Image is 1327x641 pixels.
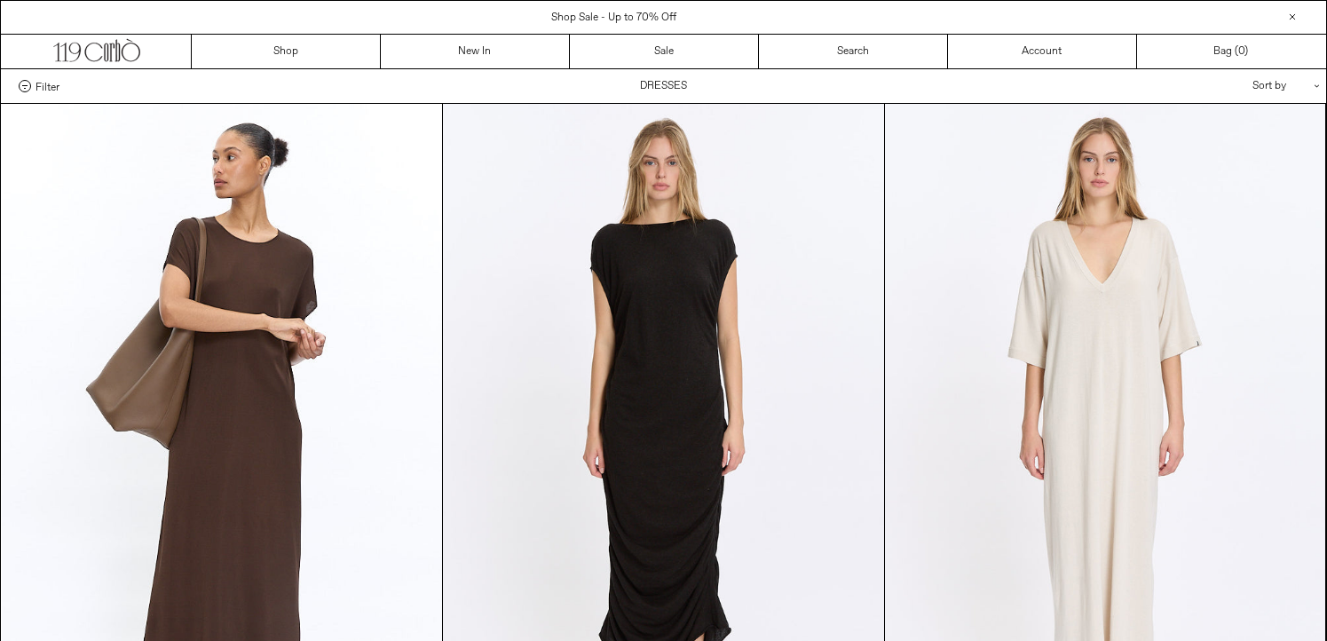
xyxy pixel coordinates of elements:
[1238,44,1248,59] span: )
[381,35,570,68] a: New In
[570,35,759,68] a: Sale
[36,80,59,92] span: Filter
[1238,44,1244,59] span: 0
[1149,69,1308,103] div: Sort by
[759,35,948,68] a: Search
[192,35,381,68] a: Shop
[551,11,676,25] a: Shop Sale - Up to 70% Off
[1137,35,1326,68] a: Bag ()
[948,35,1137,68] a: Account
